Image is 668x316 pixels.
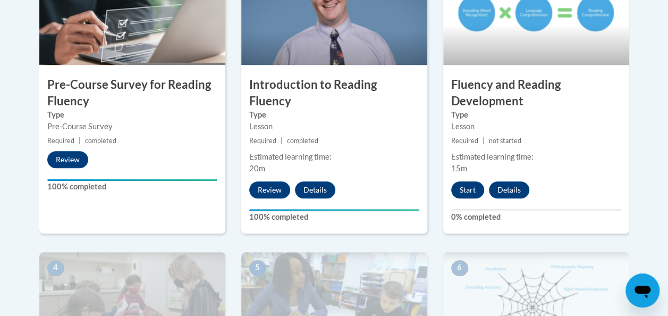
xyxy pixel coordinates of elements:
[451,164,467,173] span: 15m
[249,121,419,132] div: Lesson
[451,211,621,223] label: 0% completed
[451,260,468,276] span: 6
[249,109,419,121] label: Type
[249,209,419,211] div: Your progress
[249,260,266,276] span: 5
[287,137,318,145] span: completed
[249,181,290,198] button: Review
[39,77,225,110] h3: Pre-Course Survey for Reading Fluency
[47,109,217,121] label: Type
[249,164,265,173] span: 20m
[483,137,485,145] span: |
[489,181,529,198] button: Details
[451,109,621,121] label: Type
[47,137,74,145] span: Required
[489,137,521,145] span: not started
[249,211,419,223] label: 100% completed
[295,181,335,198] button: Details
[249,137,276,145] span: Required
[451,137,478,145] span: Required
[451,151,621,163] div: Estimated learning time:
[85,137,116,145] span: completed
[241,77,427,110] h3: Introduction to Reading Fluency
[47,151,88,168] button: Review
[47,181,217,193] label: 100% completed
[443,77,629,110] h3: Fluency and Reading Development
[47,260,64,276] span: 4
[281,137,283,145] span: |
[47,179,217,181] div: Your progress
[249,151,419,163] div: Estimated learning time:
[79,137,81,145] span: |
[625,273,659,307] iframe: Button to launch messaging window
[451,181,484,198] button: Start
[47,121,217,132] div: Pre-Course Survey
[451,121,621,132] div: Lesson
